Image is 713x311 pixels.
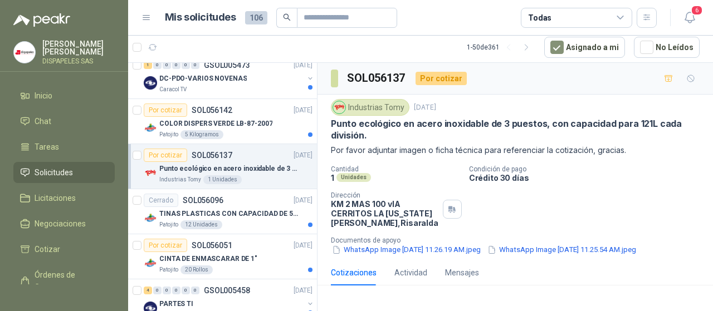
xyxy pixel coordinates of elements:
[159,164,298,174] p: Punto ecológico en acero inoxidable de 3 puestos, con capacidad para 121L cada división.
[414,102,436,113] p: [DATE]
[333,101,345,113] img: Company Logo
[283,13,291,21] span: search
[172,287,180,294] div: 0
[416,72,467,85] div: Por cotizar
[159,265,178,274] p: Patojito
[144,76,157,90] img: Company Logo
[159,220,178,229] p: Patojito
[144,58,315,94] a: 1 0 0 0 0 0 GSOL005473[DATE] Company LogoDC-PDO-VARIOS NOVENASCaracol TV
[128,99,317,144] a: Por cotizarSOL056142[DATE] Company LogoCOLOR DISPERS VERDE LB-87-2007Patojito5 Kilogramos
[144,121,157,135] img: Company Logo
[245,11,267,24] span: 106
[13,264,115,298] a: Órdenes de Compra
[180,265,213,274] div: 20 Rollos
[144,61,152,69] div: 1
[35,192,76,204] span: Licitaciones
[183,196,223,204] p: SOL056096
[144,166,157,180] img: Company Logo
[180,220,222,229] div: 12 Unidades
[13,111,115,132] a: Chat
[182,61,190,69] div: 0
[159,73,247,84] p: DC-PDO-VARIOS NOVENAS
[294,105,312,116] p: [DATE]
[180,130,223,139] div: 5 Kilogramos
[13,187,115,209] a: Licitaciones
[159,254,257,264] p: CINTA DE ENMASCARAR DE 1"
[35,166,73,179] span: Solicitudes
[634,37,700,58] button: No Leídos
[144,194,178,207] div: Cerrado
[331,266,377,279] div: Cotizaciones
[13,13,70,27] img: Logo peakr
[153,61,162,69] div: 0
[42,40,115,56] p: [PERSON_NAME] [PERSON_NAME]
[13,239,115,260] a: Cotizar
[192,106,232,114] p: SOL056142
[469,173,709,182] p: Crédito 30 días
[144,149,187,162] div: Por cotizar
[486,244,637,256] button: WhatsApp Image [DATE] 11.25.54 AM.jpeg
[294,240,312,251] p: [DATE]
[469,165,709,173] p: Condición de pago
[191,61,199,69] div: 0
[159,130,178,139] p: Patojito
[294,60,312,71] p: [DATE]
[192,241,232,249] p: SOL056051
[165,9,236,26] h1: Mis solicitudes
[680,8,700,28] button: 6
[35,269,104,293] span: Órdenes de Compra
[544,37,625,58] button: Asignado a mi
[42,58,115,65] p: DISPAPELES SAS
[35,90,52,102] span: Inicio
[13,213,115,234] a: Negociaciones
[331,244,482,256] button: WhatsApp Image [DATE] 11.26.19 AM.jpeg
[182,287,190,294] div: 0
[347,70,407,87] h3: SOL056137
[394,266,427,279] div: Actividad
[192,151,232,159] p: SOL056137
[191,287,199,294] div: 0
[13,136,115,157] a: Tareas
[294,150,312,161] p: [DATE]
[331,144,700,156] p: Por favor adjuntar imagen o ficha técnica para referenciar la cotización, gracias.
[35,141,59,153] span: Tareas
[294,195,312,206] p: [DATE]
[331,165,460,173] p: Cantidad
[294,285,312,296] p: [DATE]
[445,266,479,279] div: Mensajes
[13,85,115,106] a: Inicio
[35,115,51,127] span: Chat
[159,299,193,309] p: PARTES TI
[331,236,709,244] p: Documentos de apoyo
[163,287,171,294] div: 0
[331,199,438,228] p: KM 2 MAS 100 vIA CERRITOS LA [US_STATE] [PERSON_NAME] , Risaralda
[172,61,180,69] div: 0
[204,61,250,69] p: GSOL005473
[159,175,201,184] p: Industrias Tomy
[153,287,162,294] div: 0
[159,209,298,219] p: TINAS PLASTICAS CON CAPACIDAD DE 50 KG
[528,12,551,24] div: Todas
[144,103,187,117] div: Por cotizar
[144,287,152,294] div: 4
[159,119,272,129] p: COLOR DISPERS VERDE LB-87-2007
[204,287,250,294] p: GSOL005458
[35,218,86,230] span: Negociaciones
[467,38,535,56] div: 1 - 50 de 361
[331,118,700,142] p: Punto ecológico en acero inoxidable de 3 puestos, con capacidad para 121L cada división.
[144,239,187,252] div: Por cotizar
[144,211,157,225] img: Company Logo
[331,99,409,116] div: Industrias Tomy
[14,42,35,63] img: Company Logo
[691,5,703,16] span: 6
[128,234,317,279] a: Por cotizarSOL056051[DATE] Company LogoCINTA DE ENMASCARAR DE 1"Patojito20 Rollos
[331,173,334,182] p: 1
[163,61,171,69] div: 0
[128,189,317,234] a: CerradoSOL056096[DATE] Company LogoTINAS PLASTICAS CON CAPACIDAD DE 50 KGPatojito12 Unidades
[331,191,438,199] p: Dirección
[159,85,187,94] p: Caracol TV
[128,144,317,189] a: Por cotizarSOL056137[DATE] Company LogoPunto ecológico en acero inoxidable de 3 puestos, con capa...
[336,173,371,182] div: Unidades
[144,256,157,270] img: Company Logo
[35,243,60,255] span: Cotizar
